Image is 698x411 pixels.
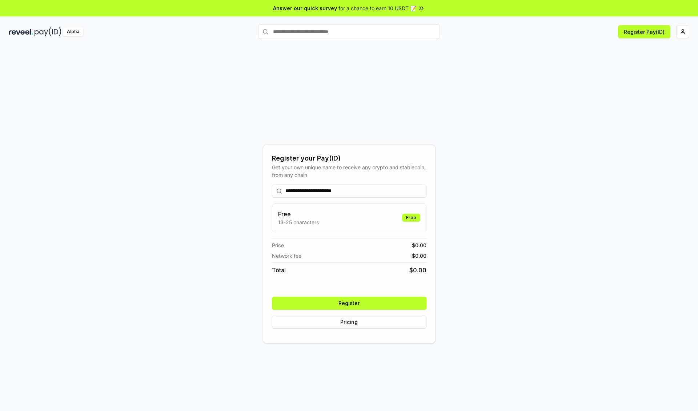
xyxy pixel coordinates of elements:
[272,241,284,249] span: Price
[278,210,319,218] h3: Free
[272,297,426,310] button: Register
[272,163,426,179] div: Get your own unique name to receive any crypto and stablecoin, from any chain
[35,27,61,36] img: pay_id
[272,252,301,260] span: Network fee
[618,25,670,38] button: Register Pay(ID)
[63,27,83,36] div: Alpha
[412,241,426,249] span: $ 0.00
[9,27,33,36] img: reveel_dark
[412,252,426,260] span: $ 0.00
[273,4,337,12] span: Answer our quick survey
[272,153,426,163] div: Register your Pay(ID)
[278,218,319,226] p: 13-25 characters
[338,4,416,12] span: for a chance to earn 10 USDT 📝
[402,214,420,222] div: Free
[409,266,426,274] span: $ 0.00
[272,316,426,329] button: Pricing
[272,266,286,274] span: Total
